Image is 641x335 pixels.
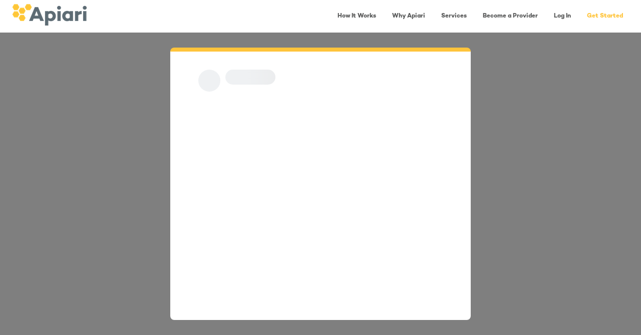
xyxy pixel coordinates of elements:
[548,6,577,27] a: Log In
[477,6,544,27] a: Become a Provider
[12,4,87,26] img: logo
[435,6,473,27] a: Services
[581,6,629,27] a: Get Started
[332,6,382,27] a: How It Works
[386,6,431,27] a: Why Apiari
